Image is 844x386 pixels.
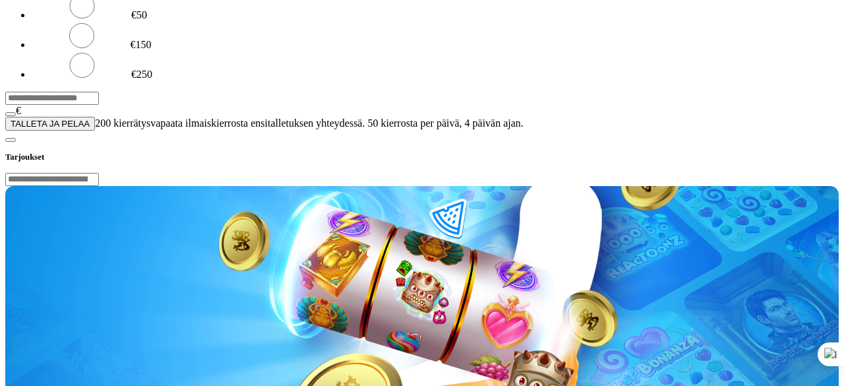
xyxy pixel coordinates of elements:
[131,39,152,50] label: €150
[5,138,16,142] button: chevron-left icon
[5,112,16,116] button: eye icon
[5,117,95,131] button: TALLETA JA PELAA
[95,117,524,129] span: 200 kierrätysvapaata ilmaiskierrosta ensitalletuksen yhteydessä. 50 kierrosta per päivä, 4 päivän...
[16,105,21,116] span: €
[11,119,90,129] span: TALLETA JA PELAA
[131,69,152,80] label: €250
[131,9,147,20] label: €50
[5,151,839,164] h3: Tarjoukset
[5,173,99,186] input: Search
